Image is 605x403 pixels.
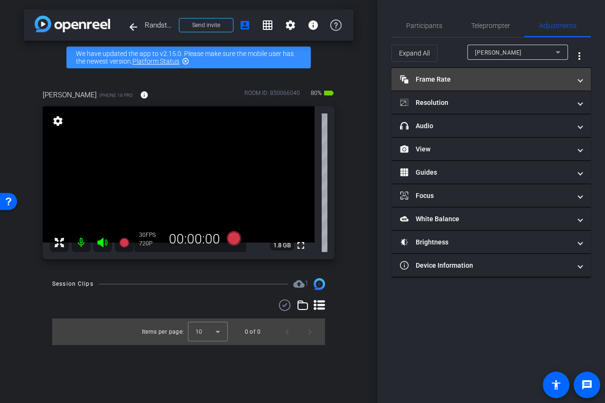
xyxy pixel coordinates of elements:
div: ROOM ID: 850066040 [244,89,300,103]
mat-expansion-panel-header: Guides [391,161,591,184]
span: Teleprompter [471,22,510,29]
mat-icon: highlight_off [182,57,189,65]
mat-panel-title: White Balance [400,214,571,224]
span: Adjustments [539,22,577,29]
mat-expansion-panel-header: Audio [391,114,591,137]
mat-icon: message [581,379,593,391]
span: Destinations for your clips [293,278,308,290]
span: Randstad RiseSmart x [PERSON_NAME] - coaching testimonial (Nokia) - [PERSON_NAME][DOMAIN_NAME][EM... [145,16,173,35]
mat-expansion-panel-header: Frame Rate [391,68,591,91]
span: [PERSON_NAME] [475,49,521,56]
span: iPhone 16 Pro [99,92,133,99]
img: app-logo [35,16,110,32]
div: Session Clips [52,279,93,289]
mat-icon: settings [285,19,296,31]
mat-panel-title: Resolution [400,98,571,108]
mat-icon: battery_std [323,87,335,99]
div: Items per page: [142,327,184,337]
mat-panel-title: Brightness [400,237,571,247]
mat-expansion-panel-header: Device Information [391,254,591,277]
mat-panel-title: Focus [400,191,571,201]
mat-icon: fullscreen [295,240,307,251]
mat-panel-title: View [400,144,571,154]
mat-expansion-panel-header: Resolution [391,91,591,114]
span: Send invite [192,21,220,29]
mat-panel-title: Device Information [400,261,571,271]
button: Previous page [276,320,298,343]
span: FPS [146,232,156,238]
span: Participants [406,22,442,29]
img: Session clips [314,278,325,290]
mat-panel-title: Guides [400,168,571,178]
span: [PERSON_NAME] [43,90,97,100]
mat-panel-title: Audio [400,121,571,131]
div: 00:00:00 [163,231,226,247]
span: 1.8 GB [270,240,294,251]
button: Send invite [179,18,233,32]
mat-icon: info [307,19,319,31]
mat-icon: accessibility [550,379,562,391]
button: Next page [298,320,321,343]
div: We have updated the app to v2.15.0. Please make sure the mobile user has the newest version. [66,47,311,68]
mat-expansion-panel-header: White Balance [391,207,591,230]
mat-icon: account_box [239,19,251,31]
button: Expand All [391,45,437,62]
mat-expansion-panel-header: View [391,138,591,160]
mat-icon: grid_on [262,19,273,31]
span: 80% [309,85,323,101]
button: More Options for Adjustments Panel [568,45,591,67]
span: 1 [305,279,308,288]
div: 720P [139,240,163,247]
div: 0 of 0 [245,327,261,337]
mat-icon: arrow_back [128,21,139,33]
mat-icon: more_vert [574,50,585,62]
mat-panel-title: Frame Rate [400,75,571,84]
span: Expand All [399,44,430,62]
div: 30 [139,231,163,239]
mat-icon: cloud_upload [293,278,305,290]
mat-expansion-panel-header: Brightness [391,231,591,253]
mat-expansion-panel-header: Focus [391,184,591,207]
a: Platform Status [132,57,179,65]
mat-icon: info [140,91,149,99]
mat-icon: settings [51,115,65,127]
